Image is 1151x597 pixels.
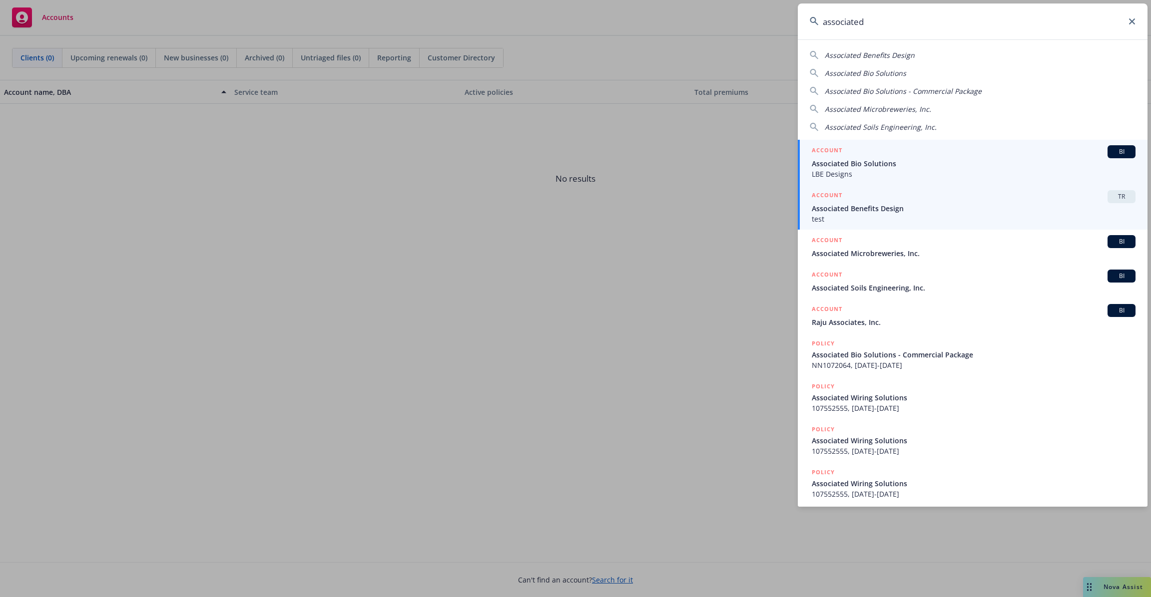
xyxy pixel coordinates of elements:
h5: ACCOUNT [812,190,842,202]
span: Associated Soils Engineering, Inc. [825,122,937,132]
span: BI [1112,237,1132,246]
h5: POLICY [812,424,835,434]
a: ACCOUNTBIAssociated Soils Engineering, Inc. [798,264,1148,298]
h5: ACCOUNT [812,304,842,316]
a: ACCOUNTBIAssociated Bio SolutionsLBE Designs [798,140,1148,185]
span: LBE Designs [812,169,1136,179]
a: POLICYAssociated Bio Solutions - Commercial PackageNN1072064, [DATE]-[DATE] [798,333,1148,376]
span: Associated Bio Solutions - Commercial Package [825,86,982,96]
span: Associated Benefits Design [825,50,915,60]
h5: ACCOUNT [812,235,842,247]
span: test [812,214,1136,224]
span: TR [1112,192,1132,201]
span: Associated Benefits Design [812,203,1136,214]
span: 107552555, [DATE]-[DATE] [812,403,1136,413]
span: 107552555, [DATE]-[DATE] [812,446,1136,456]
span: Associated Bio Solutions - Commercial Package [812,349,1136,360]
a: POLICYAssociated Wiring Solutions107552555, [DATE]-[DATE] [798,462,1148,505]
h5: ACCOUNT [812,145,842,157]
span: 107552555, [DATE]-[DATE] [812,489,1136,499]
span: Associated Soils Engineering, Inc. [812,283,1136,293]
span: BI [1112,147,1132,156]
span: Associated Bio Solutions [825,68,906,78]
span: BI [1112,272,1132,281]
span: NN1072064, [DATE]-[DATE] [812,360,1136,370]
h5: POLICY [812,381,835,391]
span: Associated Wiring Solutions [812,392,1136,403]
a: ACCOUNTBIRaju Associates, Inc. [798,298,1148,333]
span: Associated Microbreweries, Inc. [812,248,1136,259]
span: Raju Associates, Inc. [812,317,1136,327]
span: Associated Bio Solutions [812,158,1136,169]
a: POLICYAssociated Wiring Solutions107552555, [DATE]-[DATE] [798,376,1148,419]
span: Associated Microbreweries, Inc. [825,104,931,114]
a: POLICYAssociated Wiring Solutions107552555, [DATE]-[DATE] [798,419,1148,462]
a: ACCOUNTTRAssociated Benefits Designtest [798,185,1148,230]
span: Associated Wiring Solutions [812,435,1136,446]
h5: POLICY [812,467,835,477]
span: BI [1112,306,1132,315]
h5: POLICY [812,338,835,348]
h5: ACCOUNT [812,270,842,282]
a: ACCOUNTBIAssociated Microbreweries, Inc. [798,230,1148,264]
input: Search... [798,3,1148,39]
span: Associated Wiring Solutions [812,478,1136,489]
